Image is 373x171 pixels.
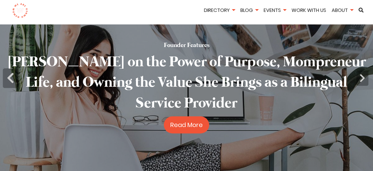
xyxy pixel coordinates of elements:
img: logo [12,3,28,18]
li: About [330,6,355,15]
a: About [330,7,355,14]
a: Events [262,7,288,14]
a: Search [356,8,366,13]
a: Work With Us [289,7,328,14]
li: Blog [238,6,260,15]
a: Directory [202,7,237,14]
li: Directory [202,6,237,15]
h5: Founder Features [164,41,209,50]
a: Blog [238,7,260,14]
li: Events [262,6,288,15]
h2: [PERSON_NAME] on the Power of Purpose, Mompreneur Life, and Owning the Value She Brings as a Bili... [3,52,370,114]
a: Read More [164,116,209,133]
